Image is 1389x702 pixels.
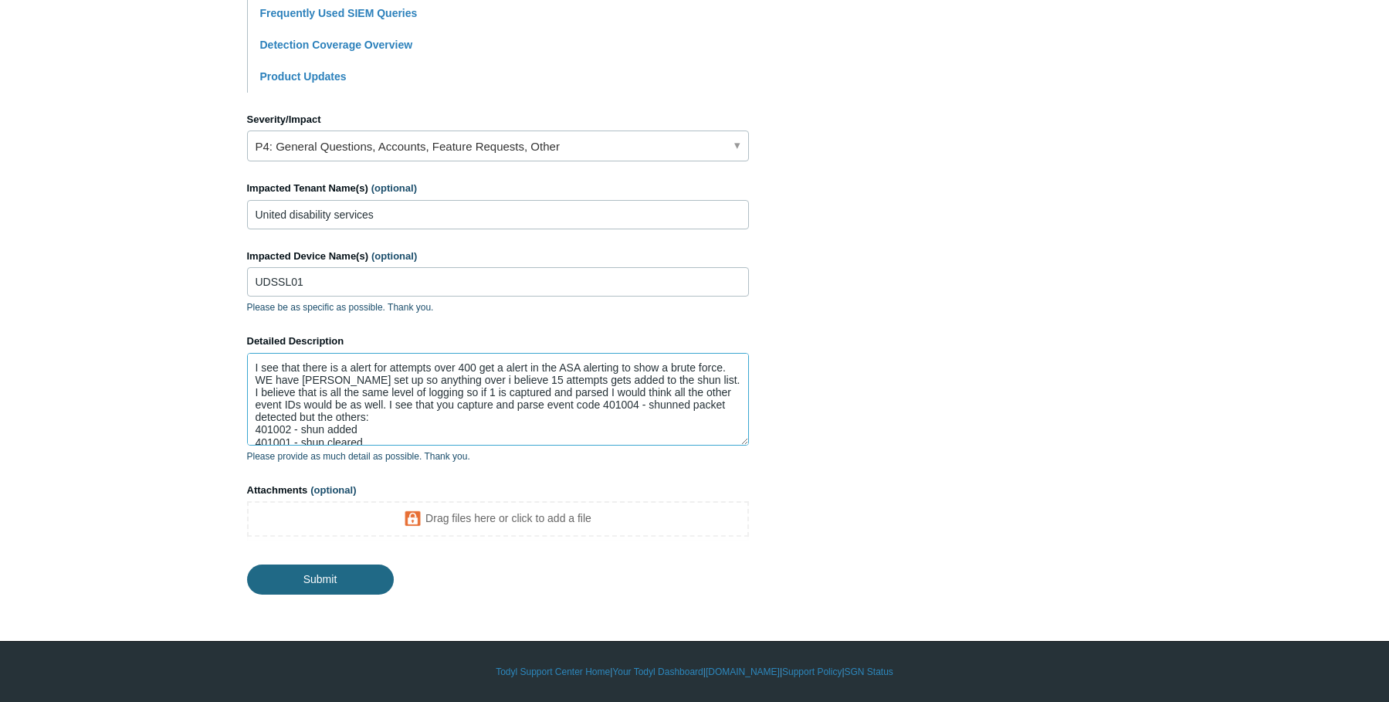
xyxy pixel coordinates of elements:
[612,665,703,679] a: Your Todyl Dashboard
[247,334,749,349] label: Detailed Description
[260,7,418,19] a: Frequently Used SIEM Queries
[247,449,749,463] p: Please provide as much detail as possible. Thank you.
[706,665,780,679] a: [DOMAIN_NAME]
[247,483,749,498] label: Attachments
[247,300,749,314] p: Please be as specific as possible. Thank you.
[260,70,347,83] a: Product Updates
[371,182,417,194] span: (optional)
[782,665,842,679] a: Support Policy
[247,665,1143,679] div: | | | |
[247,565,394,594] input: Submit
[260,39,413,51] a: Detection Coverage Overview
[845,665,893,679] a: SGN Status
[496,665,610,679] a: Todyl Support Center Home
[371,250,417,262] span: (optional)
[247,131,749,161] a: P4: General Questions, Accounts, Feature Requests, Other
[247,181,749,196] label: Impacted Tenant Name(s)
[310,484,356,496] span: (optional)
[247,249,749,264] label: Impacted Device Name(s)
[247,112,749,127] label: Severity/Impact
